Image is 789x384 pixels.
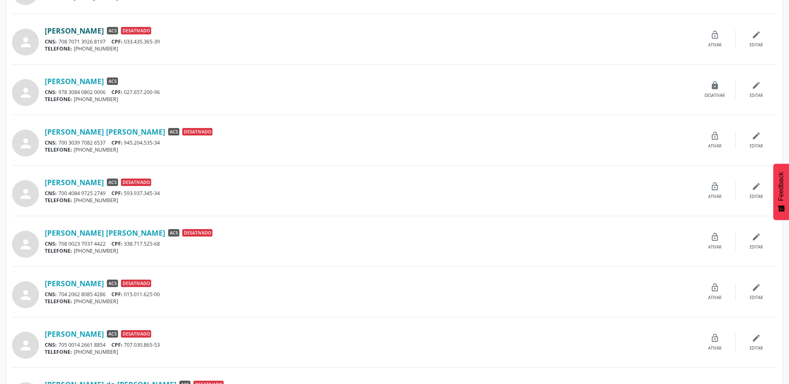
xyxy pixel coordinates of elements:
i: lock_open [710,30,719,39]
span: Desativado [182,128,212,135]
div: [PHONE_NUMBER] [45,197,694,204]
span: Desativado [121,330,151,338]
i: person [18,186,33,201]
a: [PERSON_NAME] [45,329,104,338]
span: CNS: [45,89,57,96]
span: ACS [107,77,118,85]
div: Ativar [708,244,721,250]
span: TELEFONE: [45,146,72,153]
div: Editar [750,244,763,250]
i: person [18,338,33,353]
span: CPF: [111,190,123,197]
i: edit [752,232,761,242]
span: Desativado [121,179,151,186]
span: CNS: [45,139,57,146]
i: lock [710,81,719,90]
i: edit [752,333,761,343]
i: person [18,85,33,100]
span: CNS: [45,291,57,298]
span: TELEFONE: [45,45,72,52]
span: Desativado [121,27,151,34]
div: [PHONE_NUMBER] [45,45,694,52]
span: CNS: [45,341,57,348]
div: Editar [750,93,763,99]
a: [PERSON_NAME] [45,77,104,86]
a: [PERSON_NAME] [45,178,104,187]
i: lock_open [710,283,719,292]
i: edit [752,30,761,39]
a: [PERSON_NAME] [45,279,104,288]
div: [PHONE_NUMBER] [45,298,694,305]
div: 708 0023 7937 4422 338.717.525-68 [45,240,694,247]
span: CPF: [111,341,123,348]
div: Ativar [708,194,721,200]
span: CNS: [45,38,57,45]
div: [PHONE_NUMBER] [45,348,694,355]
div: 700 3039 7082 6537 945.204.535-34 [45,139,694,146]
i: edit [752,131,761,140]
i: lock_open [710,131,719,140]
i: lock_open [710,182,719,191]
button: Feedback - Mostrar pesquisa [773,164,789,220]
i: person [18,237,33,252]
i: lock_open [710,333,719,343]
span: ACS [107,179,118,186]
span: ACS [107,330,118,338]
a: [PERSON_NAME] [PERSON_NAME] [45,228,165,237]
a: [PERSON_NAME] [45,26,104,35]
span: TELEFONE: [45,348,72,355]
span: CNS: [45,190,57,197]
span: CPF: [111,240,123,247]
span: CPF: [111,38,123,45]
div: Editar [750,143,763,149]
span: Desativado [121,280,151,287]
span: CPF: [111,291,123,298]
i: edit [752,81,761,90]
div: Ativar [708,42,721,48]
i: edit [752,283,761,292]
span: TELEFONE: [45,197,72,204]
div: Editar [750,345,763,351]
div: Editar [750,295,763,301]
i: person [18,35,33,50]
div: 708 7071 3926 8197 033.435.365-39 [45,38,694,45]
span: CPF: [111,139,123,146]
div: Editar [750,42,763,48]
i: lock_open [710,232,719,242]
span: CPF: [111,89,123,96]
i: edit [752,182,761,191]
div: [PHONE_NUMBER] [45,247,694,254]
div: Ativar [708,295,721,301]
div: Ativar [708,143,721,149]
span: ACS [168,128,179,135]
span: Desativado [182,229,212,237]
div: 704 2062 8085 4286 015.011.625-00 [45,291,694,298]
span: ACS [107,27,118,34]
div: [PHONE_NUMBER] [45,146,694,153]
div: [PHONE_NUMBER] [45,96,694,103]
div: 705 0014 2661 8854 707.030.865-53 [45,341,694,348]
div: Editar [750,194,763,200]
span: Feedback [777,172,785,201]
i: person [18,136,33,151]
div: 978 3084 0802 0006 027.657.200-96 [45,89,694,96]
div: Ativar [708,345,721,351]
span: CNS: [45,240,57,247]
span: ACS [168,229,179,237]
span: ACS [107,280,118,287]
span: TELEFONE: [45,298,72,305]
div: 700 4084 9725 2749 593.937.345-34 [45,190,694,197]
div: Desativar [705,93,725,99]
span: TELEFONE: [45,96,72,103]
span: TELEFONE: [45,247,72,254]
i: person [18,287,33,302]
a: [PERSON_NAME] [PERSON_NAME] [45,127,165,136]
